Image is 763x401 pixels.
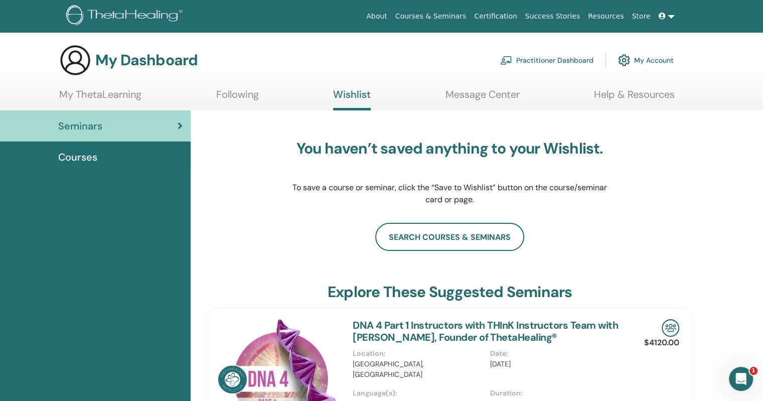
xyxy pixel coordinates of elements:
[58,118,102,133] span: Seminars
[353,388,484,398] p: Language(s) :
[644,337,679,349] p: $4120.00
[391,7,471,26] a: Courses & Seminars
[500,49,593,71] a: Practitioner Dashboard
[500,56,512,65] img: chalkboard-teacher.svg
[584,7,628,26] a: Resources
[618,52,630,69] img: cog.svg
[729,367,753,391] iframe: Intercom live chat
[445,88,520,108] a: Message Center
[66,5,186,28] img: logo.png
[292,140,608,158] h3: You haven’t saved anything to your Wishlist.
[353,359,484,380] p: [GEOGRAPHIC_DATA], [GEOGRAPHIC_DATA]
[353,319,618,344] a: DNA 4 Part 1 Instructors with THInK Instructors Team with [PERSON_NAME], Founder of ThetaHealing®
[95,51,198,69] h3: My Dashboard
[292,182,608,206] p: To save a course or seminar, click the “Save to Wishlist” button on the course/seminar card or page.
[594,88,675,108] a: Help & Resources
[328,283,572,301] h3: explore these suggested seminars
[628,7,655,26] a: Store
[353,348,484,359] p: Location :
[618,49,674,71] a: My Account
[749,367,757,375] span: 1
[375,223,524,251] a: search courses & seminars
[362,7,391,26] a: About
[58,150,97,165] span: Courses
[59,44,91,76] img: generic-user-icon.jpg
[662,319,679,337] img: In-Person Seminar
[490,348,621,359] p: Date :
[490,359,621,369] p: [DATE]
[490,388,621,398] p: Duration :
[59,88,141,108] a: My ThetaLearning
[216,88,259,108] a: Following
[333,88,371,110] a: Wishlist
[470,7,521,26] a: Certification
[521,7,584,26] a: Success Stories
